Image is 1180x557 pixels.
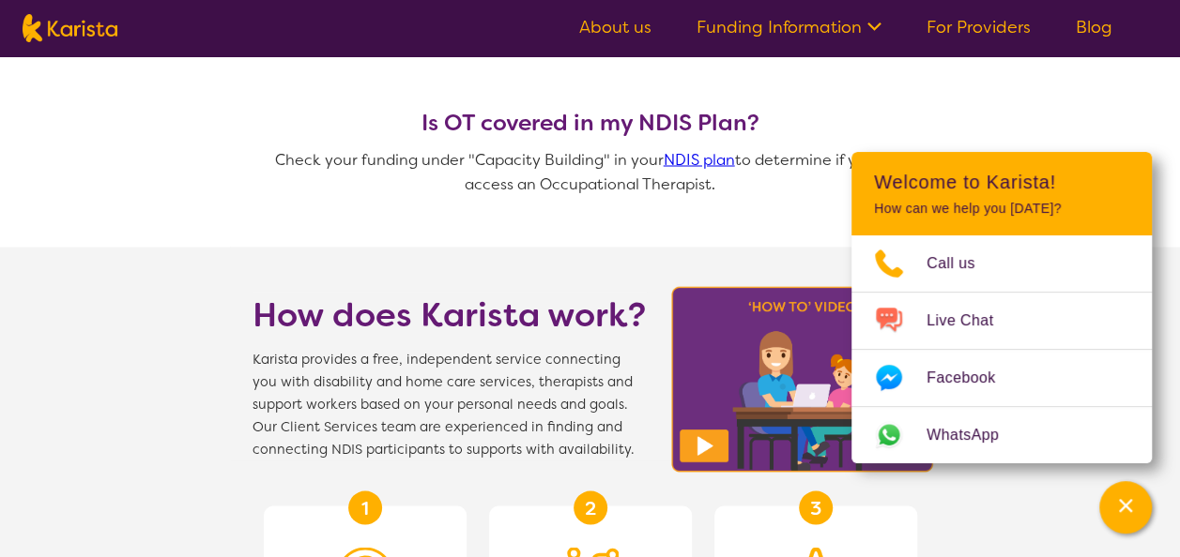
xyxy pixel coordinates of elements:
a: Blog [1076,16,1112,38]
div: 2 [574,490,607,524]
img: Karista logo [23,14,117,42]
a: Funding Information [697,16,881,38]
a: For Providers [927,16,1031,38]
span: Facebook [927,364,1018,392]
div: 1 [348,490,382,524]
a: About us [579,16,651,38]
span: WhatsApp [927,421,1021,449]
ul: Choose channel [851,235,1152,463]
span: Live Chat [927,307,1016,335]
span: Check your funding under "Capacity Building" in your to determine if you can access an Occupation... [275,149,910,193]
span: Karista provides a free, independent service connecting you with disability and home care service... [253,348,647,460]
img: Karista video [666,280,940,477]
h2: Welcome to Karista! [874,171,1129,193]
a: NDIS plan [664,149,735,169]
span: Call us [927,249,998,278]
h1: How does Karista work? [253,292,647,337]
div: Channel Menu [851,152,1152,463]
p: How can we help you [DATE]? [874,201,1129,217]
a: Web link opens in a new tab. [851,407,1152,463]
button: Channel Menu [1099,481,1152,534]
div: 3 [799,490,833,524]
h3: Is OT covered in my NDIS Plan? [253,110,928,136]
